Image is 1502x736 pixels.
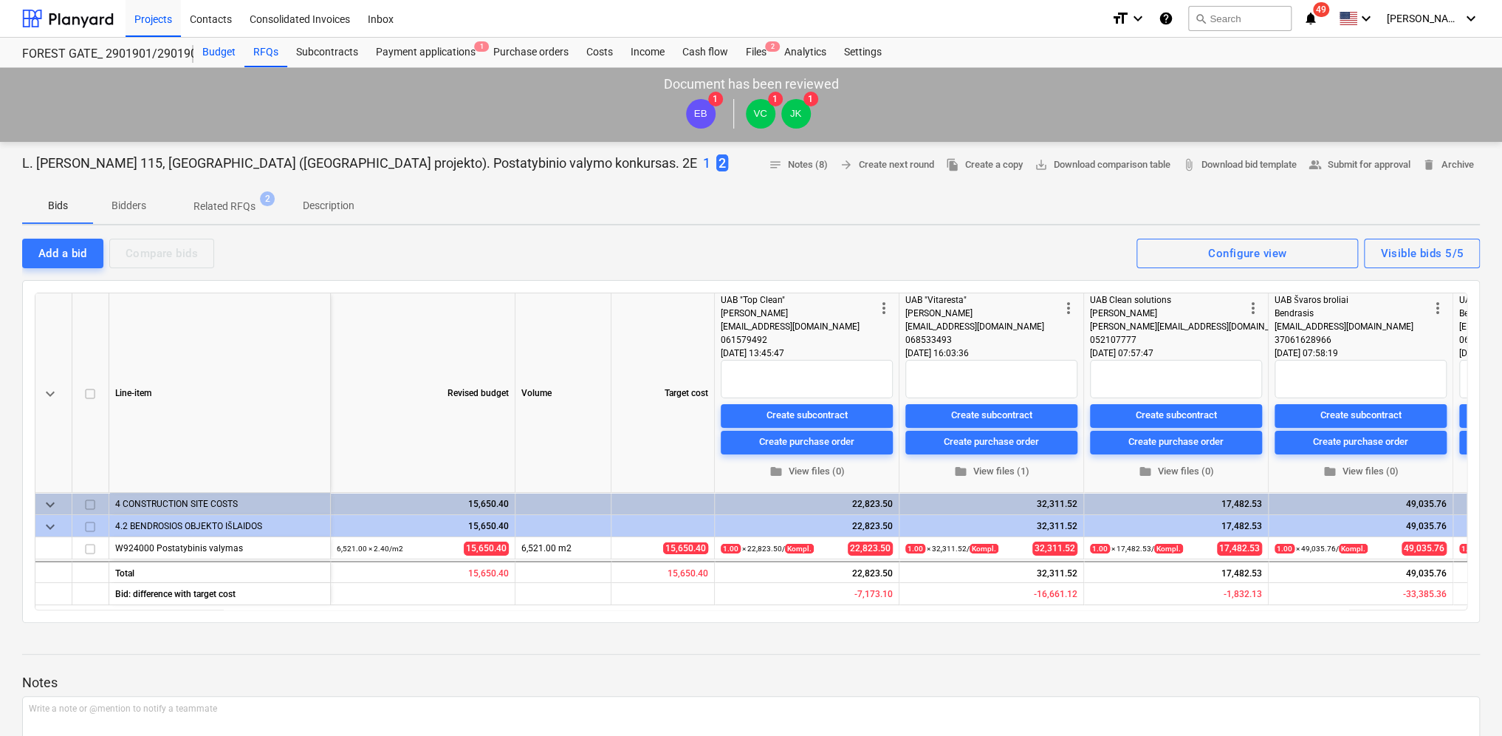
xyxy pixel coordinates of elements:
[1035,158,1048,171] span: save_alt
[1339,544,1368,553] span: Kompl.
[1459,543,1471,555] span: edit
[1422,158,1436,171] span: delete
[737,38,775,67] div: Files
[835,38,891,67] a: Settings
[721,307,875,320] div: [PERSON_NAME]
[694,108,707,119] span: EB
[1090,403,1262,427] button: Create subcontract
[673,38,737,67] div: Cash flow
[303,198,354,214] p: Description
[1136,407,1217,424] div: Create subcontract
[1275,493,1447,515] div: 49,035.76
[1275,293,1429,307] div: UAB Švaros broliai
[785,544,814,553] span: Kompl.
[1077,527,1092,542] div: +
[905,307,1060,320] div: [PERSON_NAME]
[664,75,839,93] p: Document has been reviewed
[1403,589,1447,599] span: Expected profitability - submitted bid compared to target price
[840,157,934,174] span: Create next round
[1320,407,1402,424] div: Create subcontract
[721,321,860,332] span: [EMAIL_ADDRESS][DOMAIN_NAME]
[721,293,875,307] div: UAB "Top Clean"
[716,154,728,171] span: 2
[905,515,1077,537] div: 32,311.52
[663,542,708,554] span: 15,650.40
[1303,154,1416,177] button: Submit for approval
[1128,434,1224,451] div: Create purchase order
[848,542,893,556] span: 22,823.50
[905,430,1077,454] button: Create purchase order
[721,460,893,483] button: View files (0)
[1275,307,1429,320] div: Bendrasis
[1139,465,1152,478] span: folder
[721,430,893,454] button: Create purchase order
[1090,347,1262,360] div: [DATE] 07:57:47
[905,293,1060,307] div: UAB "Vitaresta"
[1090,460,1262,483] button: View files (0)
[703,154,710,173] button: 1
[1275,460,1447,483] button: View files (0)
[22,154,697,172] p: L. [PERSON_NAME] 115, [GEOGRAPHIC_DATA] ([GEOGRAPHIC_DATA] projekto). Postatybinio valymo konkurs...
[1182,157,1297,174] span: Download bid template
[781,99,811,129] div: Julius Karalius
[464,542,509,556] span: 15,650.40
[1090,515,1262,537] div: 17,482.53
[721,333,875,347] div: 061579492
[1090,333,1244,347] div: 052107777
[337,515,509,537] div: 15,650.40
[703,154,710,172] p: 1
[1032,542,1077,556] span: 32,311.52
[721,403,893,427] button: Create subcontract
[1387,13,1461,24] span: [PERSON_NAME] Karalius
[1275,321,1413,332] span: [EMAIL_ADDRESS][DOMAIN_NAME]
[854,589,893,599] span: Expected profitability - submitted bid compared to target price
[1428,665,1502,736] iframe: Chat Widget
[331,561,515,583] div: 15,650.40
[769,465,783,478] span: folder
[737,38,775,67] a: Files2
[40,198,75,214] p: Bids
[577,38,622,67] a: Costs
[753,108,767,119] span: VC
[1244,299,1262,317] span: more_vert
[1159,10,1173,27] i: Knowledge base
[109,583,331,605] div: Bid: difference with target cost
[1462,10,1480,27] i: keyboard_arrow_down
[1034,589,1077,599] span: Expected profitability - submitted bid compared to target price
[41,496,59,514] span: keyboard_arrow_down
[1129,10,1147,27] i: keyboard_arrow_down
[1090,430,1262,454] button: Create purchase order
[1275,403,1447,427] button: Create subcontract
[1208,244,1286,263] div: Configure view
[1364,239,1480,268] button: Visible bids 5/5
[1303,10,1318,27] i: notifications
[1323,465,1337,478] span: folder
[1154,544,1183,553] span: Kompl.
[109,561,331,583] div: Total
[1090,493,1262,515] div: 17,482.53
[1357,10,1375,27] i: keyboard_arrow_down
[721,543,733,555] span: edit
[905,493,1077,515] div: 32,311.52
[1217,542,1262,556] span: 17,482.53
[840,158,853,171] span: arrow_forward
[951,407,1032,424] div: Create subcontract
[721,493,893,515] div: 22,823.50
[1275,430,1447,454] button: Create purchase order
[1275,333,1429,347] div: 37061628966
[109,293,331,493] div: Line-item
[1090,293,1244,307] div: UAB Clean solutions
[686,99,716,129] div: Eimantas Balčiūnas
[115,493,324,514] div: 4 CONSTRUCTION SITE COSTS
[1309,157,1410,174] span: Submit for approval
[484,38,577,67] a: Purchase orders
[1090,321,1296,332] span: [PERSON_NAME][EMAIL_ADDRESS][DOMAIN_NAME]
[1309,158,1322,171] span: people_alt
[41,385,59,403] span: keyboard_arrow_down
[515,537,611,559] div: 6,521.00 m2
[474,41,489,52] span: 1
[905,333,1060,347] div: 068533493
